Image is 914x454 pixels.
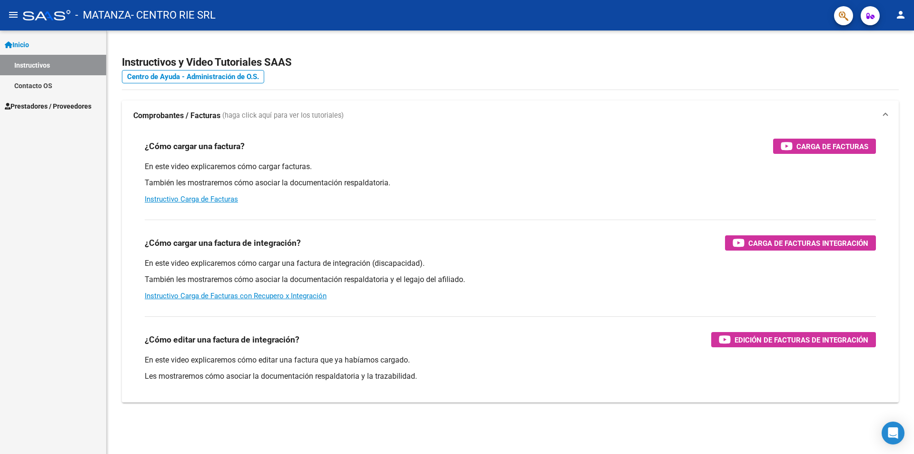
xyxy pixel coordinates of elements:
button: Carga de Facturas Integración [725,235,876,251]
p: Les mostraremos cómo asociar la documentación respaldatoria y la trazabilidad. [145,371,876,382]
a: Instructivo Carga de Facturas [145,195,238,203]
p: En este video explicaremos cómo editar una factura que ya habíamos cargado. [145,355,876,365]
span: - CENTRO RIE SRL [131,5,216,26]
mat-icon: menu [8,9,19,20]
span: - MATANZA [75,5,131,26]
p: En este video explicaremos cómo cargar facturas. [145,161,876,172]
h2: Instructivos y Video Tutoriales SAAS [122,53,899,71]
span: Carga de Facturas [796,141,868,152]
span: (haga click aquí para ver los tutoriales) [222,111,344,121]
button: Edición de Facturas de integración [711,332,876,347]
h3: ¿Cómo cargar una factura? [145,140,245,153]
span: Prestadores / Proveedores [5,101,91,111]
span: Inicio [5,40,29,50]
a: Instructivo Carga de Facturas con Recupero x Integración [145,292,327,300]
mat-icon: person [895,9,906,20]
span: Edición de Facturas de integración [735,334,868,346]
h3: ¿Cómo editar una factura de integración? [145,333,299,346]
a: Centro de Ayuda - Administración de O.S. [122,70,264,83]
button: Carga de Facturas [773,139,876,154]
mat-expansion-panel-header: Comprobantes / Facturas (haga click aquí para ver los tutoriales) [122,101,899,131]
div: Open Intercom Messenger [882,422,904,444]
p: También les mostraremos cómo asociar la documentación respaldatoria y el legajo del afiliado. [145,274,876,285]
span: Carga de Facturas Integración [748,237,868,249]
h3: ¿Cómo cargar una factura de integración? [145,236,301,250]
p: En este video explicaremos cómo cargar una factura de integración (discapacidad). [145,258,876,269]
div: Comprobantes / Facturas (haga click aquí para ver los tutoriales) [122,131,899,403]
strong: Comprobantes / Facturas [133,111,220,121]
p: También les mostraremos cómo asociar la documentación respaldatoria. [145,178,876,188]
